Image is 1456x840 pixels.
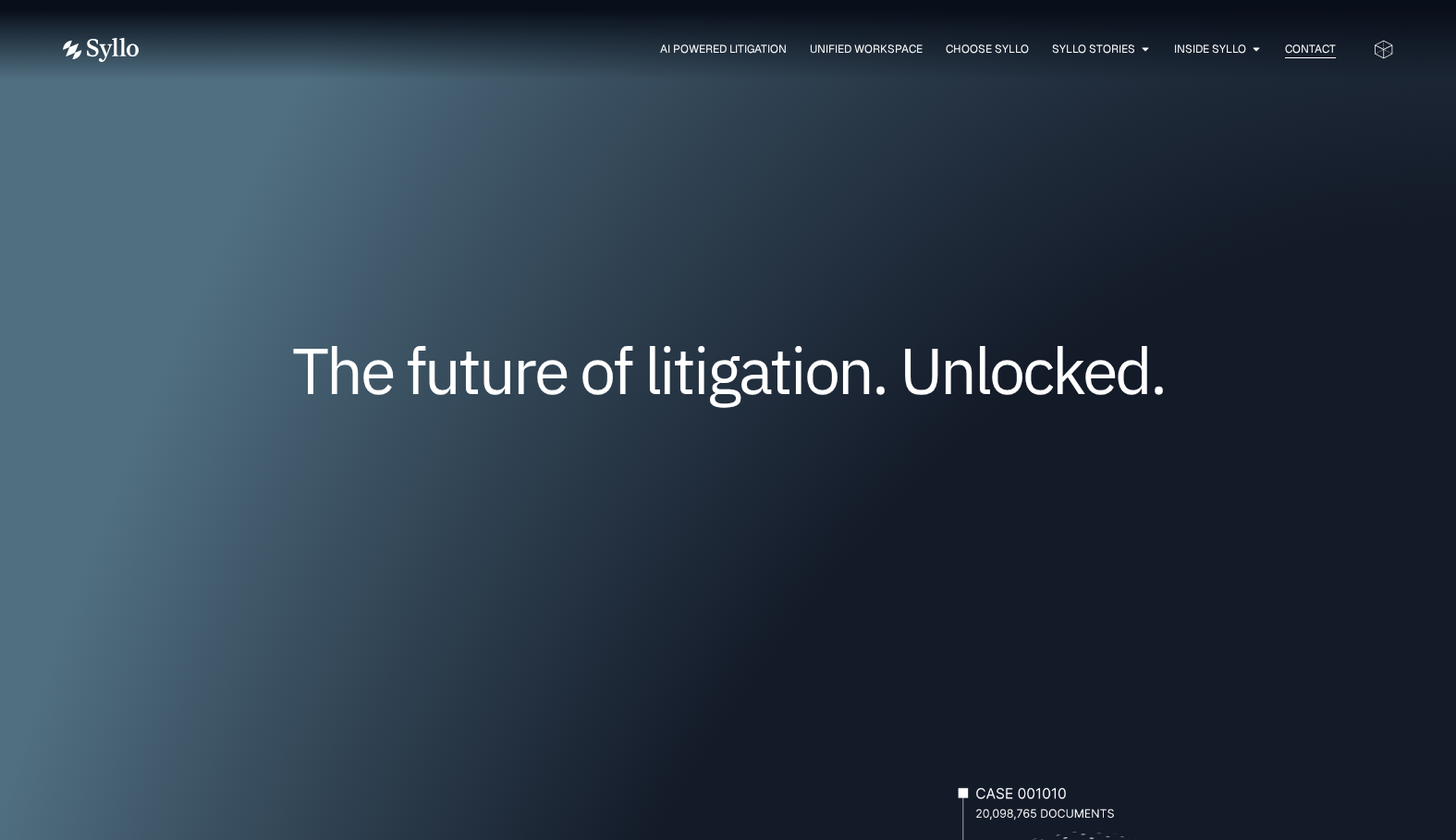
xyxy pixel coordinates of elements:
[176,41,1336,58] nav: Menu
[1174,41,1246,57] a: Inside Syllo
[1052,41,1135,57] a: Syllo Stories
[63,38,139,62] img: Vector
[176,41,1336,58] div: Menu Toggle
[174,340,1283,401] h1: The future of litigation. Unlocked.
[1285,41,1336,57] a: Contact
[810,41,923,57] a: Unified Workspace
[946,41,1029,57] a: Choose Syllo
[660,41,787,57] a: AI Powered Litigation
